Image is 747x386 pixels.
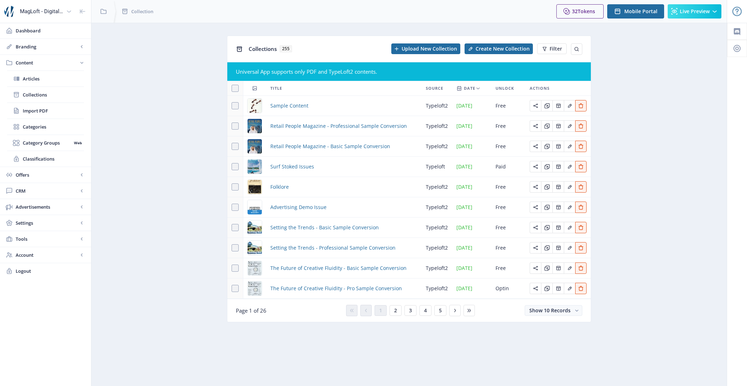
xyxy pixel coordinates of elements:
img: 5a9bd3d0-a4a3-4279-9cff-a6e5d8bb67f1.jpg [248,281,262,296]
a: Edit page [552,163,564,169]
td: [DATE] [452,218,491,238]
a: Edit page [564,224,575,230]
a: Classifications [7,151,84,167]
a: Edit page [530,163,541,169]
a: Edit page [552,244,564,251]
img: properties.app_icon.png [4,6,16,17]
a: Edit page [530,224,541,230]
a: Edit page [564,264,575,271]
span: Advertisements [16,203,78,210]
span: Live Preview [680,9,710,14]
span: Create New Collection [476,46,530,52]
span: 255 [280,45,292,52]
span: Tokens [578,8,595,15]
a: Edit page [575,203,587,210]
a: Edit page [575,183,587,190]
span: Branding [16,43,78,50]
td: Paid [491,157,525,177]
a: Edit page [552,285,564,291]
a: Edit page [575,163,587,169]
img: cover.jpg [248,200,262,214]
span: Actions [530,84,550,93]
td: typeloft [422,157,452,177]
span: 5 [439,308,442,313]
a: Edit page [552,102,564,109]
a: Edit page [552,224,564,230]
a: Edit page [564,183,575,190]
img: 391b3eaa-5ab7-4cdf-883c-66024dbc872f.png [248,99,262,113]
button: 3 [404,305,417,316]
a: Edit page [541,142,552,149]
td: typeloft2 [422,136,452,157]
span: Logout [16,267,85,275]
a: Edit page [541,244,552,251]
td: [DATE] [452,278,491,299]
a: Sample Content [270,101,308,110]
td: Free [491,218,525,238]
a: New page [460,43,533,54]
a: Edit page [552,264,564,271]
a: Edit page [541,102,552,109]
td: [DATE] [452,238,491,258]
button: Filter [537,43,567,54]
a: Edit page [552,203,564,210]
a: Edit page [541,203,552,210]
td: Free [491,258,525,278]
a: Setting the Trends - Professional Sample Conversion [270,244,396,252]
button: Mobile Portal [607,4,664,19]
td: typeloft2 [422,197,452,218]
td: typeloft2 [422,177,452,197]
a: Edit page [575,102,587,109]
a: Edit page [541,224,552,230]
td: typeloft2 [422,238,452,258]
td: typeloft2 [422,96,452,116]
a: Articles [7,71,84,87]
a: Edit page [541,183,552,190]
a: Advertising Demo Issue [270,203,327,212]
img: bb4f057e-f87b-48a0-9d1f-33cb564c5957.jpg [248,139,262,153]
a: Retail People Magazine - Basic Sample Conversion [270,142,390,151]
nb-badge: Web [71,139,84,146]
img: bb4f057e-f87b-48a0-9d1f-33cb564c5957.jpg [248,119,262,133]
span: Categories [23,123,84,130]
td: [DATE] [452,177,491,197]
a: The Future of Creative Fluidity - Pro Sample Conversion [270,284,402,293]
img: e146c927-3abc-4100-ba85-6635b28db74f.jpg [248,220,262,235]
td: [DATE] [452,136,491,157]
button: 5 [434,305,446,316]
a: Edit page [530,285,541,291]
a: Setting the Trends - Basic Sample Conversion [270,223,379,232]
a: The Future of Creative Fluidity - Basic Sample Conversion [270,264,407,272]
td: [DATE] [452,157,491,177]
span: Offers [16,171,78,178]
a: Edit page [530,183,541,190]
img: 5a9bd3d0-a4a3-4279-9cff-a6e5d8bb67f1.jpg [248,261,262,275]
span: Unlock [496,84,514,93]
a: Categories [7,119,84,135]
a: Edit page [530,142,541,149]
td: [DATE] [452,197,491,218]
span: Mobile Portal [624,9,657,14]
td: typeloft2 [422,278,452,299]
td: Free [491,116,525,136]
a: Category GroupsWeb [7,135,84,151]
span: Surf Stoked Issues [270,162,314,171]
button: 32Tokens [556,4,604,19]
a: Edit page [564,142,575,149]
span: Import PDF [23,107,84,114]
span: Retail People Magazine - Professional Sample Conversion [270,122,407,130]
div: MagLoft - Digital Magazine [20,4,63,19]
a: Edit page [541,163,552,169]
a: Edit page [530,122,541,129]
a: Edit page [575,122,587,129]
span: Settings [16,219,78,226]
div: Universal App supports only PDF and TypeLoft2 contents. [236,68,582,75]
td: [DATE] [452,96,491,116]
span: 2 [394,308,397,313]
button: 2 [390,305,402,316]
